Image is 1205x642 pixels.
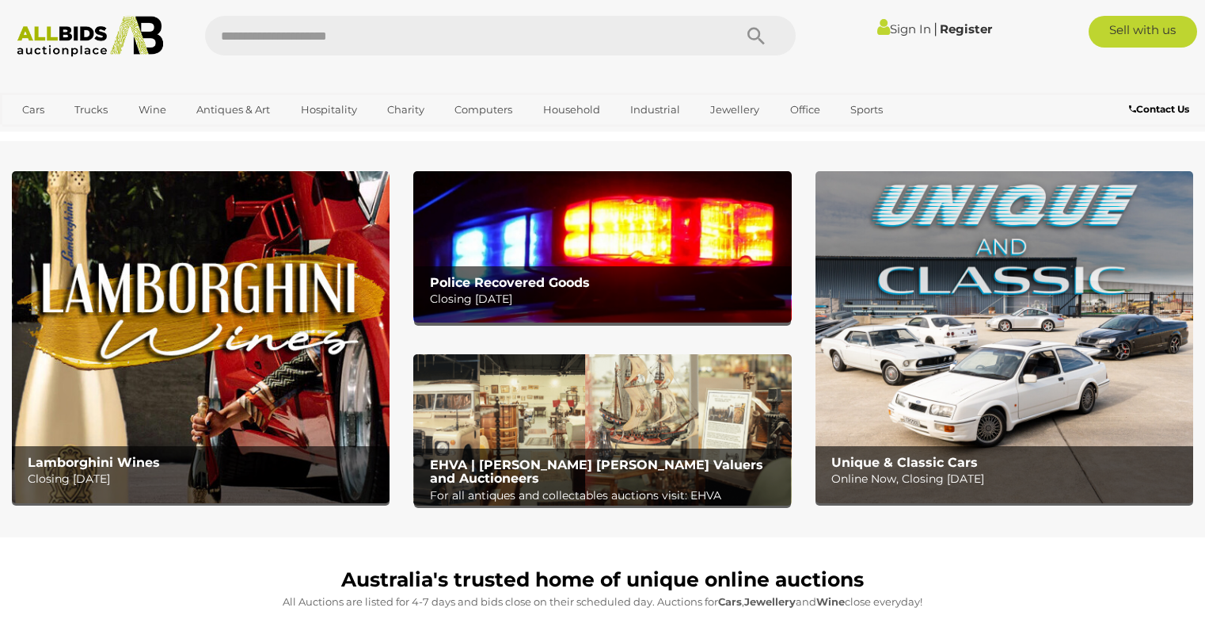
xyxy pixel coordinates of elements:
b: Police Recovered Goods [430,275,590,290]
h1: Australia's trusted home of unique online auctions [20,569,1185,591]
a: Lamborghini Wines Lamborghini Wines Closing [DATE] [12,171,390,503]
a: Charity [377,97,435,123]
img: Police Recovered Goods [413,171,791,323]
a: Hospitality [291,97,367,123]
a: Jewellery [700,97,770,123]
a: Household [533,97,610,123]
b: Unique & Classic Cars [831,455,978,470]
b: Lamborghini Wines [28,455,160,470]
img: Lamborghini Wines [12,171,390,503]
a: Sign In [877,21,931,36]
b: EHVA | [PERSON_NAME] [PERSON_NAME] Valuers and Auctioneers [430,457,763,487]
strong: Cars [718,595,742,608]
a: Industrial [620,97,690,123]
a: Antiques & Art [186,97,280,123]
img: EHVA | Evans Hastings Valuers and Auctioneers [413,354,791,506]
a: Police Recovered Goods Police Recovered Goods Closing [DATE] [413,171,791,323]
a: Cars [12,97,55,123]
a: Unique & Classic Cars Unique & Classic Cars Online Now, Closing [DATE] [815,171,1193,503]
a: Sports [840,97,893,123]
a: Register [940,21,992,36]
b: Contact Us [1129,103,1189,115]
a: Office [780,97,831,123]
a: Sell with us [1089,16,1197,48]
p: For all antiques and collectables auctions visit: EHVA [430,486,784,506]
p: Online Now, Closing [DATE] [831,469,1185,489]
p: Closing [DATE] [28,469,382,489]
a: EHVA | Evans Hastings Valuers and Auctioneers EHVA | [PERSON_NAME] [PERSON_NAME] Valuers and Auct... [413,354,791,506]
p: All Auctions are listed for 4-7 days and bids close on their scheduled day. Auctions for , and cl... [20,593,1185,611]
button: Search [717,16,796,55]
strong: Jewellery [744,595,796,608]
a: Computers [444,97,523,123]
img: Unique & Classic Cars [815,171,1193,503]
img: Allbids.com.au [9,16,172,57]
span: | [933,20,937,37]
a: [GEOGRAPHIC_DATA] [12,123,145,149]
a: Wine [128,97,177,123]
a: Trucks [64,97,118,123]
a: Contact Us [1129,101,1193,118]
strong: Wine [816,595,845,608]
p: Closing [DATE] [430,289,784,309]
